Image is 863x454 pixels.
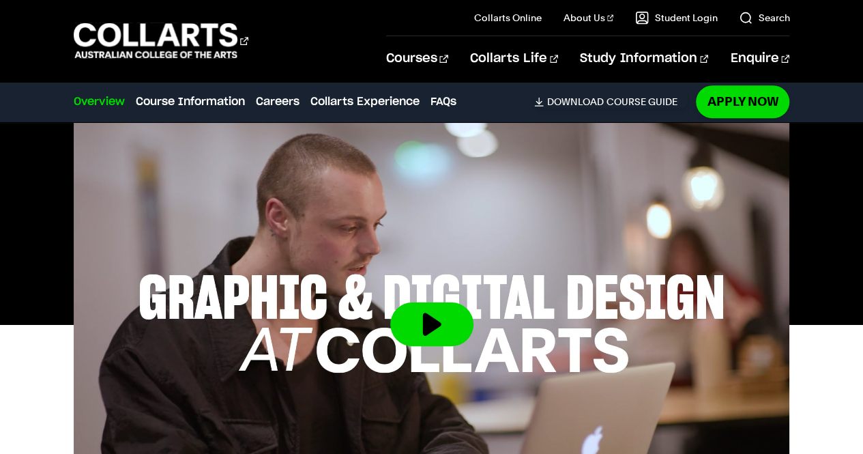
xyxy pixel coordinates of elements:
a: Collarts Experience [310,94,420,110]
a: FAQs [430,94,456,110]
a: Courses [386,36,448,81]
a: Search [739,11,789,25]
a: Overview [74,94,125,110]
a: About Us [564,11,614,25]
a: Apply Now [696,85,789,117]
a: DownloadCourse Guide [534,96,688,108]
span: Download [546,96,603,108]
a: Student Login [635,11,717,25]
a: Enquire [730,36,789,81]
div: Go to homepage [74,21,248,60]
a: Careers [256,94,299,110]
a: Study Information [580,36,708,81]
a: Collarts Life [470,36,558,81]
a: Collarts Online [474,11,542,25]
a: Course Information [136,94,245,110]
